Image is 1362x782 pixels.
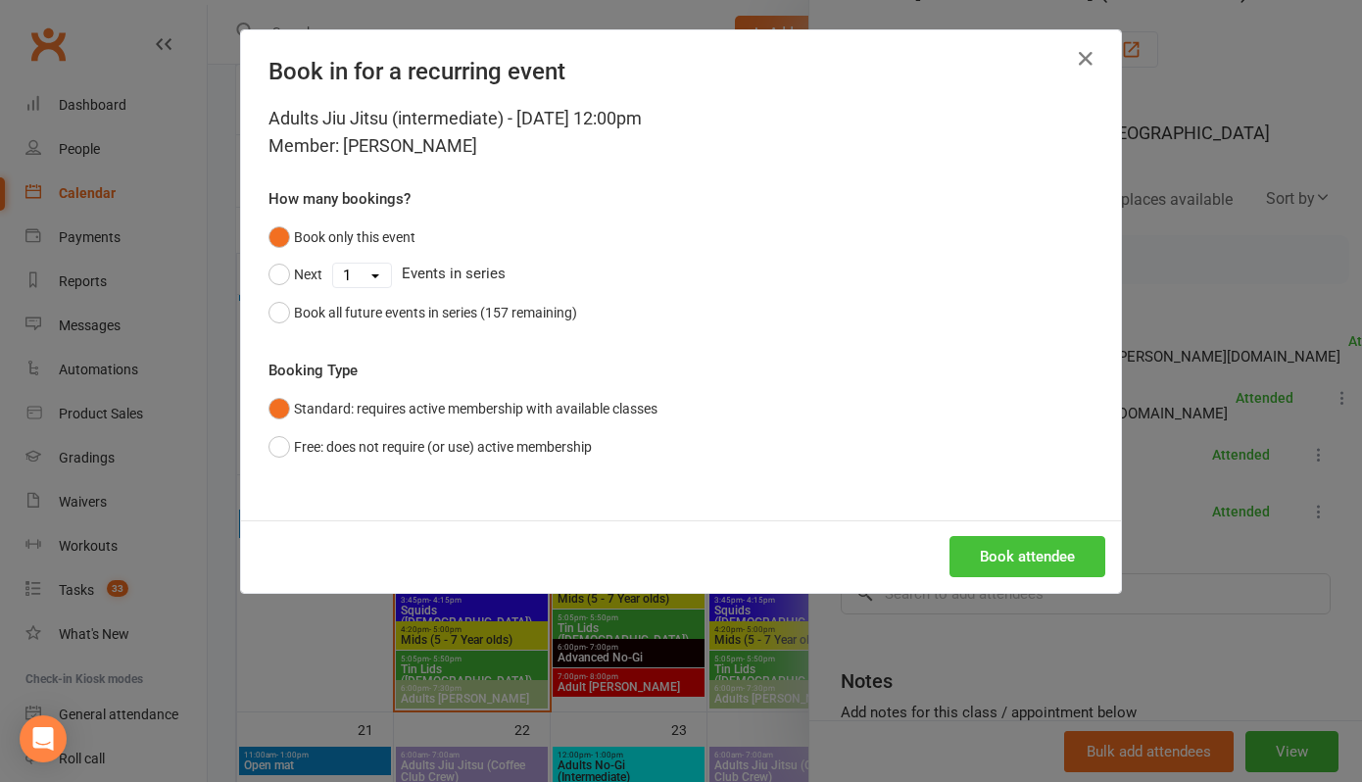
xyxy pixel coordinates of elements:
[268,390,657,427] button: Standard: requires active membership with available classes
[268,58,1094,85] h4: Book in for a recurring event
[294,302,577,323] div: Book all future events in series (157 remaining)
[268,428,592,465] button: Free: does not require (or use) active membership
[268,256,1094,293] div: Events in series
[268,105,1094,160] div: Adults Jiu Jitsu (intermediate) - [DATE] 12:00pm Member: [PERSON_NAME]
[268,187,411,211] label: How many bookings?
[1070,43,1101,74] button: Close
[20,715,67,762] div: Open Intercom Messenger
[268,294,577,331] button: Book all future events in series (157 remaining)
[268,219,415,256] button: Book only this event
[268,359,358,382] label: Booking Type
[949,536,1105,577] button: Book attendee
[268,256,322,293] button: Next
